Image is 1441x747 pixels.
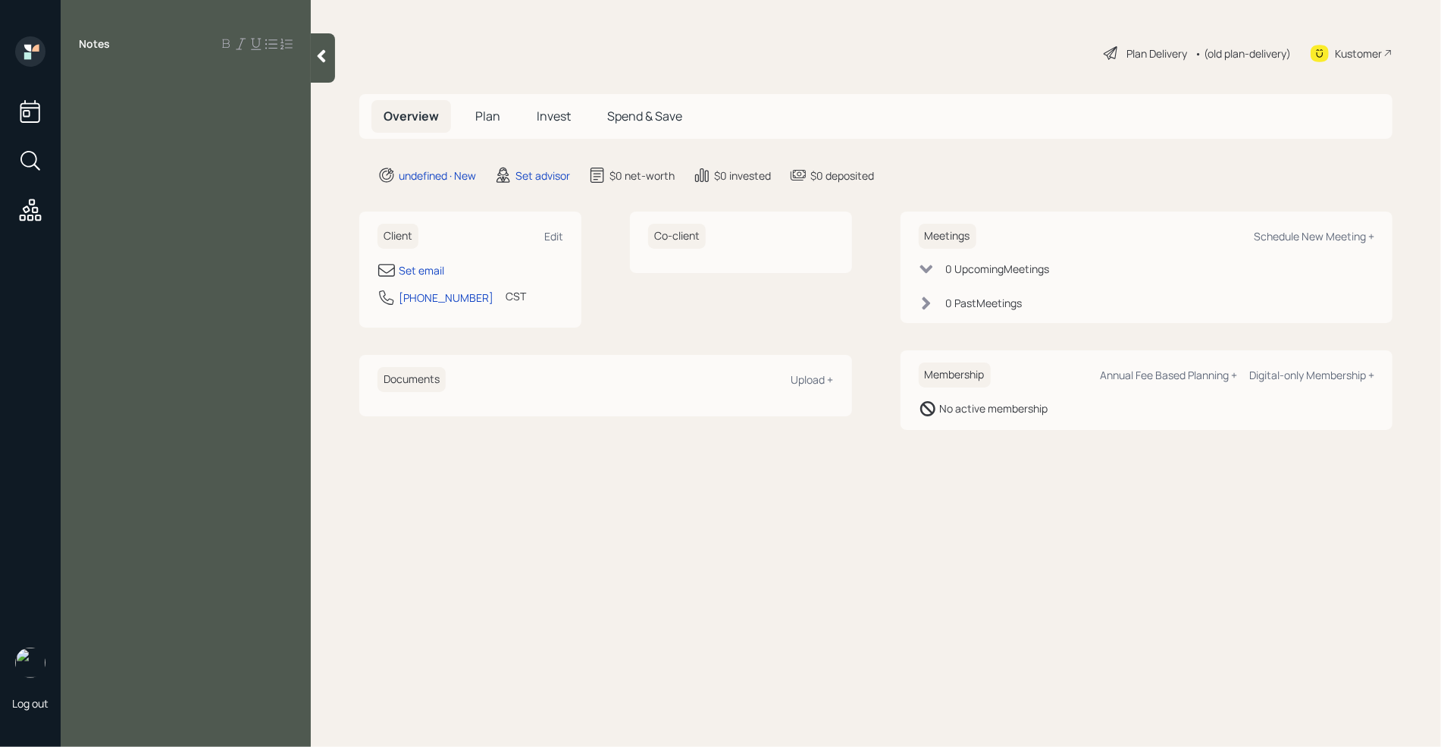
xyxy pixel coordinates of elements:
div: Kustomer [1335,46,1382,61]
label: Notes [79,36,110,52]
span: Overview [384,108,439,124]
div: 0 Past Meeting s [946,295,1023,311]
div: Digital-only Membership + [1249,368,1374,382]
div: CST [506,288,526,304]
h6: Membership [919,363,991,388]
div: Set email [399,262,444,278]
div: Plan Delivery [1126,46,1187,61]
div: [PHONE_NUMBER] [399,290,493,306]
h6: Client [377,224,418,249]
img: retirable_logo.png [15,648,45,678]
div: $0 net-worth [609,168,675,184]
div: Edit [544,229,563,243]
h6: Co-client [648,224,706,249]
div: $0 invested [714,168,771,184]
div: undefined · New [399,168,476,184]
span: Plan [475,108,500,124]
span: Spend & Save [607,108,682,124]
div: Upload + [791,372,834,387]
div: $0 deposited [810,168,874,184]
div: Annual Fee Based Planning + [1100,368,1237,382]
div: Set advisor [515,168,570,184]
div: 0 Upcoming Meeting s [946,261,1050,277]
div: Schedule New Meeting + [1254,229,1374,243]
h6: Meetings [919,224,976,249]
div: Log out [12,696,49,711]
h6: Documents [377,367,446,392]
span: Invest [537,108,571,124]
div: • (old plan-delivery) [1195,46,1291,61]
div: No active membership [940,400,1048,416]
